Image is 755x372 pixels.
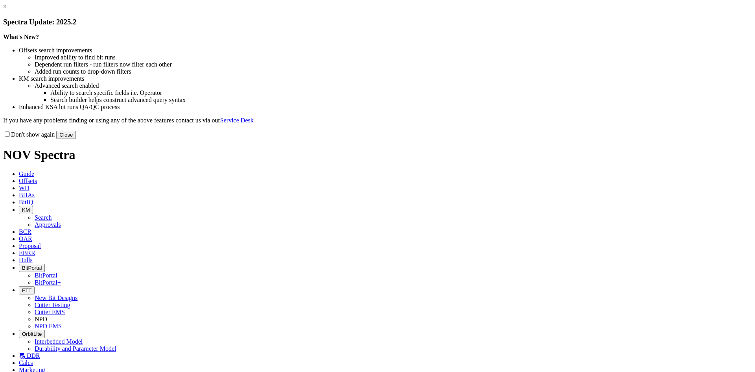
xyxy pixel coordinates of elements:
a: Cutter EMS [35,309,65,315]
li: Added run counts to drop-down filters [35,68,752,75]
span: BHAs [19,192,35,198]
span: Proposal [19,242,41,249]
span: Dulls [19,257,33,263]
li: Search builder helps construct advanced query syntax [50,96,752,104]
span: DDR [27,352,40,359]
a: Approvals [35,221,61,228]
span: Calcs [19,359,33,366]
a: NPD EMS [35,323,62,329]
span: BCR [19,228,31,235]
a: Durability and Parameter Model [35,345,116,352]
a: × [3,3,7,10]
span: WD [19,185,29,191]
li: Dependent run filters - run filters now filter each other [35,61,752,68]
a: BitPortal [35,272,57,279]
a: Service Desk [220,117,254,124]
span: BitPortal [22,265,42,271]
a: Interbedded Model [35,338,83,345]
h3: Spectra Update: 2025.2 [3,18,752,26]
a: BitPortal+ [35,279,61,286]
label: Don't show again [3,131,55,138]
a: Cutter Testing [35,302,70,308]
a: Search [35,214,52,221]
li: Improved ability to find bit runs [35,54,752,61]
span: OrbitLite [22,331,42,337]
span: KM [22,207,30,213]
p: If you have any problems finding or using any of the above features contact us via our [3,117,752,124]
li: Advanced search enabled [35,82,752,89]
span: OAR [19,235,32,242]
li: KM search improvements [19,75,752,82]
button: Close [56,131,76,139]
a: New Bit Designs [35,294,77,301]
input: Don't show again [5,131,10,137]
span: Offsets [19,178,37,184]
li: Offsets search improvements [19,47,752,54]
span: FTT [22,287,31,293]
li: Ability to search specific fields i.e. Operator [50,89,752,96]
strong: What's New? [3,33,39,40]
a: NPD [35,316,47,322]
span: Guide [19,170,34,177]
span: EBRR [19,250,35,256]
li: Enhanced KSA bit runs QA/QC process [19,104,752,111]
h1: NOV Spectra [3,148,752,162]
span: BitIQ [19,199,33,205]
